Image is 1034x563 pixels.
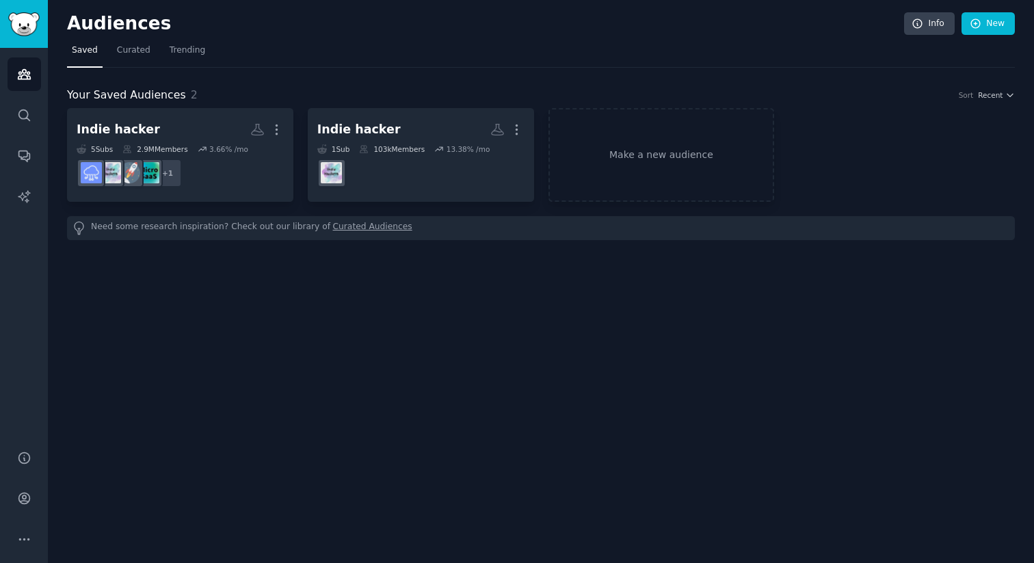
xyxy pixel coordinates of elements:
[209,144,248,154] div: 3.66 % /mo
[317,121,401,138] div: Indie hacker
[904,12,955,36] a: Info
[67,216,1015,240] div: Need some research inspiration? Check out our library of
[138,162,159,183] img: microsaas
[359,144,425,154] div: 103k Members
[321,162,342,183] img: indiehackers
[959,90,974,100] div: Sort
[72,44,98,57] span: Saved
[77,144,113,154] div: 5 Sub s
[119,162,140,183] img: startups
[447,144,490,154] div: 13.38 % /mo
[67,87,186,104] span: Your Saved Audiences
[962,12,1015,36] a: New
[100,162,121,183] img: indiehackers
[81,162,102,183] img: SaaS
[317,144,350,154] div: 1 Sub
[191,88,198,101] span: 2
[117,44,150,57] span: Curated
[67,108,293,202] a: Indie hacker5Subs2.9MMembers3.66% /mo+1microsaasstartupsindiehackersSaaS
[67,40,103,68] a: Saved
[170,44,205,57] span: Trending
[77,121,160,138] div: Indie hacker
[978,90,1003,100] span: Recent
[978,90,1015,100] button: Recent
[165,40,210,68] a: Trending
[122,144,187,154] div: 2.9M Members
[548,108,775,202] a: Make a new audience
[333,221,412,235] a: Curated Audiences
[112,40,155,68] a: Curated
[153,159,182,187] div: + 1
[308,108,534,202] a: Indie hacker1Sub103kMembers13.38% /moindiehackers
[67,13,904,35] h2: Audiences
[8,12,40,36] img: GummySearch logo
